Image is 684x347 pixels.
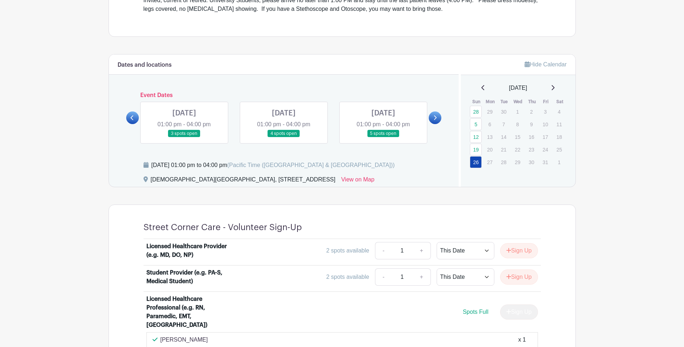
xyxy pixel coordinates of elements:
[525,144,537,155] p: 23
[512,119,524,130] p: 8
[553,131,565,142] p: 18
[484,131,496,142] p: 13
[326,246,369,255] div: 2 spots available
[151,175,336,187] div: [DEMOGRAPHIC_DATA][GEOGRAPHIC_DATA], [STREET_ADDRESS]
[525,131,537,142] p: 16
[470,156,482,168] a: 26
[484,98,498,105] th: Mon
[500,243,538,258] button: Sign Up
[470,131,482,143] a: 12
[498,157,509,168] p: 28
[151,161,395,170] div: [DATE] 01:00 pm to 04:00 pm
[412,268,431,286] a: +
[512,131,524,142] p: 15
[539,98,553,105] th: Fri
[525,61,566,67] a: Hide Calendar
[525,157,537,168] p: 30
[539,106,551,117] p: 3
[525,119,537,130] p: 9
[512,144,524,155] p: 22
[139,92,429,99] h6: Event Dates
[375,242,392,259] a: -
[498,131,509,142] p: 14
[326,273,369,281] div: 2 spots available
[553,106,565,117] p: 4
[539,157,551,168] p: 31
[511,98,525,105] th: Wed
[498,144,509,155] p: 21
[146,268,236,286] div: Student Provider (e.g. PA-S, Medical Student)
[146,242,236,259] div: Licensed Healthcare Provider (e.g. MD, DO, NP)
[525,98,539,105] th: Thu
[539,131,551,142] p: 17
[160,335,208,344] p: [PERSON_NAME]
[539,119,551,130] p: 10
[539,144,551,155] p: 24
[553,144,565,155] p: 25
[498,119,509,130] p: 7
[118,62,172,69] h6: Dates and locations
[509,84,527,92] span: [DATE]
[484,157,496,168] p: 27
[525,106,537,117] p: 2
[518,335,526,344] div: x 1
[144,222,302,233] h4: Street Corner Care - Volunteer Sign-Up
[553,119,565,130] p: 11
[146,295,236,329] div: Licensed Healthcare Professional (e.g. RN, Paramedic, EMT, [GEOGRAPHIC_DATA])
[512,106,524,117] p: 1
[484,119,496,130] p: 6
[484,144,496,155] p: 20
[512,157,524,168] p: 29
[463,309,488,315] span: Spots Full
[412,242,431,259] a: +
[341,175,374,187] a: View on Map
[470,118,482,130] a: 5
[498,106,509,117] p: 30
[500,269,538,285] button: Sign Up
[484,106,496,117] p: 29
[497,98,511,105] th: Tue
[470,106,482,118] a: 28
[227,162,395,168] span: (Pacific Time ([GEOGRAPHIC_DATA] & [GEOGRAPHIC_DATA]))
[470,144,482,155] a: 19
[469,98,484,105] th: Sun
[553,98,567,105] th: Sat
[375,268,392,286] a: -
[553,157,565,168] p: 1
